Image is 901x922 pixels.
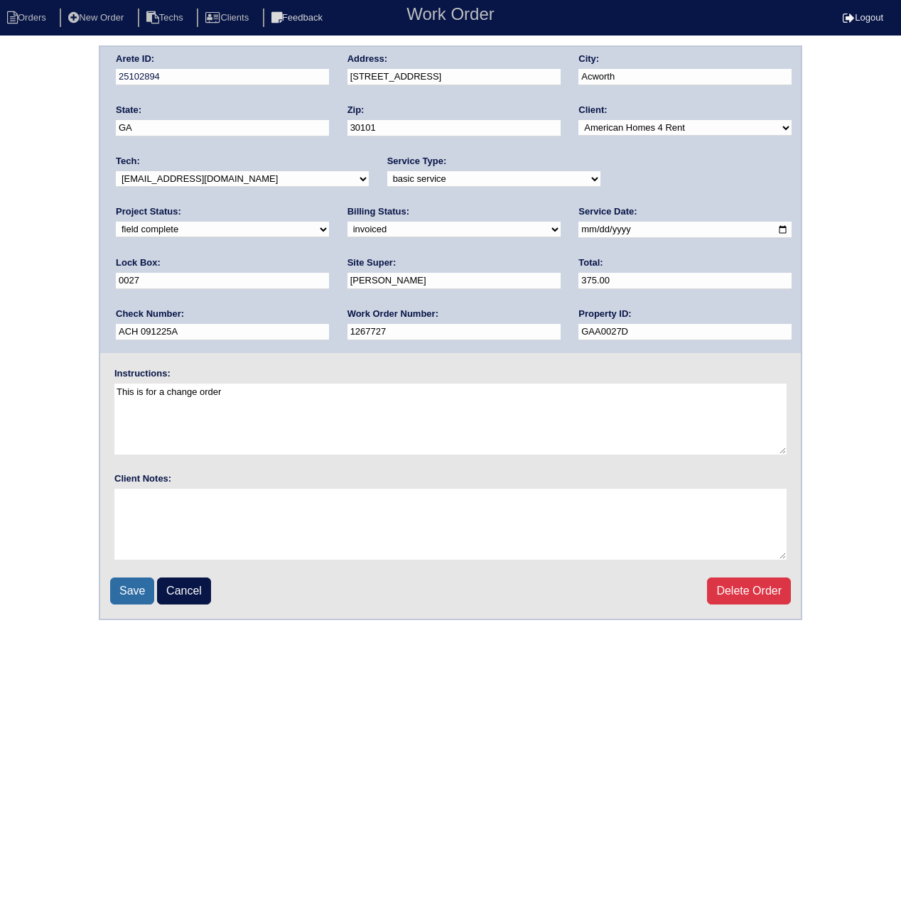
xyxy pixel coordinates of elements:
input: Enter a location [347,69,561,85]
label: Client: [578,104,607,116]
li: Feedback [263,9,334,28]
label: State: [116,104,141,116]
label: Service Type: [387,155,447,168]
label: Address: [347,53,387,65]
label: Work Order Number: [347,308,438,320]
label: Site Super: [347,256,396,269]
a: Delete Order [707,577,791,604]
a: New Order [60,12,135,23]
label: Tech: [116,155,140,168]
label: Zip: [347,104,365,116]
label: Property ID: [578,308,631,320]
li: Clients [197,9,260,28]
a: Clients [197,12,260,23]
li: Techs [138,9,195,28]
a: Techs [138,12,195,23]
label: Check Number: [116,308,184,320]
a: Logout [843,12,883,23]
label: Total: [578,256,603,269]
label: Billing Status: [347,205,409,218]
label: Project Status: [116,205,181,218]
label: Instructions: [114,367,171,380]
input: Save [110,577,154,604]
label: Service Date: [578,205,637,218]
label: City: [578,53,599,65]
li: New Order [60,9,135,28]
label: Arete ID: [116,53,154,65]
label: Client Notes: [114,472,171,485]
a: Cancel [157,577,211,604]
label: Lock Box: [116,256,161,269]
textarea: This is for a change order [114,384,787,455]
